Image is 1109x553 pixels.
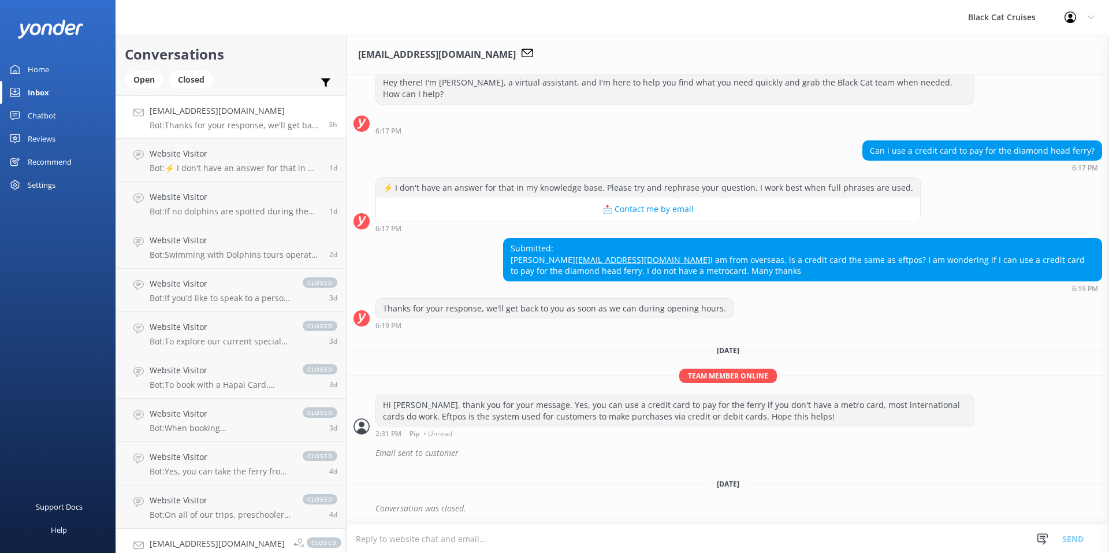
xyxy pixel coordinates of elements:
div: Aug 17 2025 02:31pm (UTC +12:00) Pacific/Auckland [375,429,974,437]
div: Open [125,71,163,88]
div: Help [51,518,67,541]
a: Website VisitorBot:Yes, you can take the ferry from [GEOGRAPHIC_DATA] to [GEOGRAPHIC_DATA]. The f... [116,442,346,485]
p: Bot: ⚡ I don't have an answer for that in my knowledge base. Please try and rephrase your questio... [150,163,321,173]
h3: [EMAIL_ADDRESS][DOMAIN_NAME] [358,47,516,62]
button: 📩 Contact me by email [376,198,920,221]
img: yonder-white-logo.png [17,20,84,39]
p: Bot: When booking [GEOGRAPHIC_DATA], each trip will show you a one-way price. All prices listed i... [150,423,291,433]
h4: [EMAIL_ADDRESS][DOMAIN_NAME] [150,537,285,550]
span: closed [303,321,337,331]
div: Inbox [28,81,49,104]
h4: Website Visitor [150,191,321,203]
h4: Website Visitor [150,277,291,290]
h4: Website Visitor [150,234,321,247]
h4: Website Visitor [150,494,291,507]
p: Bot: To book with a Hapai Card, please visit the following link for more information: [URL][DOMAI... [150,380,291,390]
div: Aug 16 2025 06:17pm (UTC +12:00) Pacific/Auckland [862,164,1102,172]
span: closed [303,494,337,504]
strong: 6:17 PM [375,225,401,232]
span: Aug 18 2025 06:56pm (UTC +12:00) Pacific/Auckland [329,380,337,389]
h2: Conversations [125,43,337,65]
div: Hi [PERSON_NAME], thank you for your message. Yes, you can use a credit card to pay for the ferry... [376,395,974,426]
span: Team member online [679,369,777,383]
h4: Website Visitor [150,407,291,420]
div: Home [28,58,49,81]
span: Aug 20 2025 04:56am (UTC +12:00) Pacific/Auckland [329,250,337,259]
div: Closed [169,71,213,88]
p: Bot: Yes, you can take the ferry from [GEOGRAPHIC_DATA] to [GEOGRAPHIC_DATA]. The ferry departs f... [150,466,291,477]
div: Conversation was closed. [375,499,1102,518]
span: Aug 19 2025 11:37am (UTC +12:00) Pacific/Auckland [329,293,337,303]
a: Website VisitorBot:To explore our current specials, please visit our website at [URL][DOMAIN_NAME... [116,312,346,355]
p: Bot: If no dolphins are spotted during the Swimming with Dolphins tour, you'll receive a 50% refu... [150,206,321,217]
a: Website VisitorBot:If no dolphins are spotted during the Swimming with Dolphins tour, you'll rece... [116,182,346,225]
span: Aug 20 2025 10:41pm (UTC +12:00) Pacific/Auckland [329,206,337,216]
div: Aug 16 2025 06:19pm (UTC +12:00) Pacific/Auckland [503,284,1102,292]
strong: 6:17 PM [375,128,401,135]
p: Bot: If you’d like to speak to a person on the Black Cat team, you can reach us on [PHONE_NUMBER]... [150,293,291,303]
div: Aug 16 2025 06:17pm (UTC +12:00) Pacific/Auckland [375,224,921,232]
a: Website VisitorBot:⚡ I don't have an answer for that in my knowledge base. Please try and rephras... [116,139,346,182]
span: Aug 18 2025 01:52pm (UTC +12:00) Pacific/Auckland [329,423,337,433]
div: Thanks for your response, we'll get back to you as soon as we can during opening hours. [376,299,733,318]
p: Bot: To explore our current specials, please visit our website at [URL][DOMAIN_NAME]. [150,336,291,347]
p: Bot: Swimming with Dolphins tours operate from spring to autumn, so they are available in January... [150,250,321,260]
p: Bot: Thanks for your response, we'll get back to you as soon as we can during opening hours. [150,120,320,131]
div: ⚡ I don't have an answer for that in my knowledge base. Please try and rephrase your question, I ... [376,178,920,198]
a: Website VisitorBot:On all of our trips, preschoolers (0-4) are free.closed4d [116,485,346,529]
span: closed [303,451,337,461]
h4: Website Visitor [150,364,291,377]
strong: 6:19 PM [375,322,401,329]
span: • Unread [423,430,452,437]
div: Aug 16 2025 06:17pm (UTC +12:00) Pacific/Auckland [375,127,974,135]
h4: [EMAIL_ADDRESS][DOMAIN_NAME] [150,105,320,117]
h4: Website Visitor [150,321,291,333]
span: Pip [410,430,419,437]
a: Website VisitorBot:Swimming with Dolphins tours operate from spring to autumn, so they are availa... [116,225,346,269]
span: closed [307,537,341,548]
a: Open [125,73,169,86]
div: Settings [28,173,55,196]
span: Aug 18 2025 12:30am (UTC +12:00) Pacific/Auckland [329,510,337,519]
span: Aug 22 2025 08:19am (UTC +12:00) Pacific/Auckland [329,120,337,129]
a: Website VisitorBot:If you’d like to speak to a person on the Black Cat team, you can reach us on ... [116,269,346,312]
div: Hey there! I'm [PERSON_NAME], a virtual assistant, and I'm here to help you find what you need qu... [376,73,974,103]
strong: 6:19 PM [1072,285,1098,292]
div: Chatbot [28,104,56,127]
div: Can i use a credit card to pay for the diamond head ferry? [863,141,1101,161]
div: Submitted: [PERSON_NAME] I am from overseas, is a credit card the same as eftpos? I am wondering ... [504,239,1101,281]
div: Reviews [28,127,55,150]
div: Aug 16 2025 06:19pm (UTC +12:00) Pacific/Auckland [375,321,734,329]
a: [EMAIL_ADDRESS][DOMAIN_NAME] [575,254,710,265]
div: 2025-08-20T02:57:24.320 [353,499,1102,518]
span: closed [303,364,337,374]
div: 2025-08-17T02:35:21.725 [353,443,1102,463]
h4: Website Visitor [150,451,291,463]
a: Website VisitorBot:When booking [GEOGRAPHIC_DATA], each trip will show you a one-way price. All p... [116,399,346,442]
span: closed [303,407,337,418]
span: Aug 19 2025 10:41am (UTC +12:00) Pacific/Auckland [329,336,337,346]
a: Closed [169,73,219,86]
span: Aug 18 2025 10:04am (UTC +12:00) Pacific/Auckland [329,466,337,476]
span: [DATE] [710,479,746,489]
strong: 6:17 PM [1072,165,1098,172]
div: Support Docs [36,495,83,518]
a: Website VisitorBot:To book with a Hapai Card, please visit the following link for more informatio... [116,355,346,399]
h4: Website Visitor [150,147,321,160]
div: Email sent to customer [375,443,1102,463]
div: Recommend [28,150,72,173]
span: Aug 21 2025 10:30am (UTC +12:00) Pacific/Auckland [329,163,337,173]
span: [DATE] [710,346,746,355]
span: closed [303,277,337,288]
p: Bot: On all of our trips, preschoolers (0-4) are free. [150,510,291,520]
a: [EMAIL_ADDRESS][DOMAIN_NAME]Bot:Thanks for your response, we'll get back to you as soon as we can... [116,95,346,139]
strong: 2:31 PM [375,430,401,437]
